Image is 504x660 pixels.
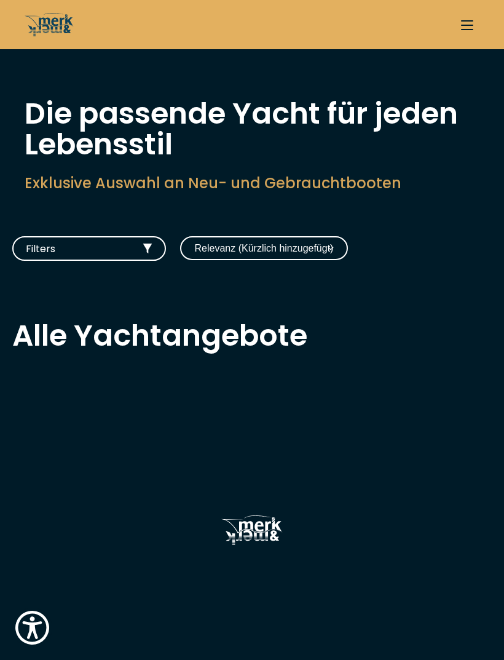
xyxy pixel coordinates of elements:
h2: Exklusive Auswahl an Neu- und Gebrauchtbooten [25,172,479,194]
h1: Die passende Yacht für jeden Lebensstil [25,98,479,160]
button: Filters [12,236,166,261]
h2: Alle Yachtangebote [12,320,492,351]
button: Show Accessibility Preferences [12,608,52,648]
span: Filters [26,241,130,256]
